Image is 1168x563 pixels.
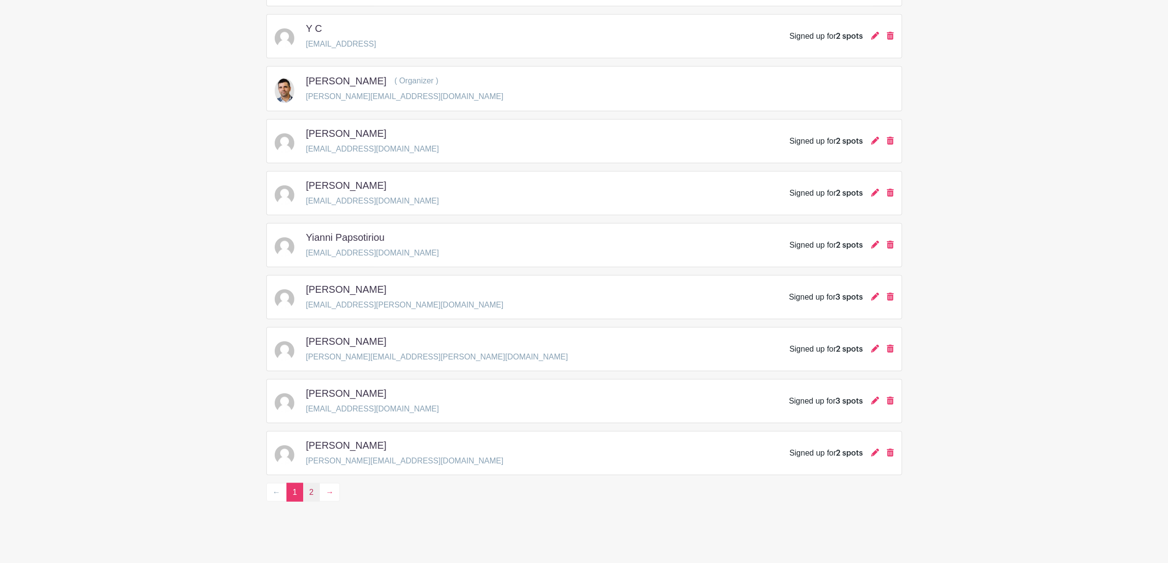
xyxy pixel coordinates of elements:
[275,78,294,103] img: Screen%20Shot%202023-02-21%20at%2010.54.51%20AM.png
[789,187,863,199] div: Signed up for
[306,179,387,191] h5: [PERSON_NAME]
[306,439,387,451] h5: [PERSON_NAME]
[306,351,568,363] p: [PERSON_NAME][EMAIL_ADDRESS][PERSON_NAME][DOMAIN_NAME]
[394,77,439,85] span: ( Organizer )
[286,483,304,502] span: 1
[306,195,439,207] p: [EMAIL_ADDRESS][DOMAIN_NAME]
[306,299,504,311] p: [EMAIL_ADDRESS][PERSON_NAME][DOMAIN_NAME]
[789,135,863,147] div: Signed up for
[789,395,863,407] div: Signed up for
[275,393,294,413] img: default-ce2991bfa6775e67f084385cd625a349d9dcbb7a52a09fb2fda1e96e2d18dcdb.png
[275,28,294,48] img: default-ce2991bfa6775e67f084385cd625a349d9dcbb7a52a09fb2fda1e96e2d18dcdb.png
[836,32,863,40] span: 2 spots
[275,445,294,465] img: default-ce2991bfa6775e67f084385cd625a349d9dcbb7a52a09fb2fda1e96e2d18dcdb.png
[303,483,320,502] a: 2
[836,137,863,145] span: 2 spots
[306,387,387,399] h5: [PERSON_NAME]
[789,291,863,303] div: Signed up for
[275,341,294,361] img: default-ce2991bfa6775e67f084385cd625a349d9dcbb7a52a09fb2fda1e96e2d18dcdb.png
[306,283,387,295] h5: [PERSON_NAME]
[836,241,863,249] span: 2 spots
[306,403,439,415] p: [EMAIL_ADDRESS][DOMAIN_NAME]
[836,345,863,353] span: 2 spots
[306,247,439,259] p: [EMAIL_ADDRESS][DOMAIN_NAME]
[306,38,376,50] p: [EMAIL_ADDRESS]
[275,289,294,309] img: default-ce2991bfa6775e67f084385cd625a349d9dcbb7a52a09fb2fda1e96e2d18dcdb.png
[275,185,294,205] img: default-ce2991bfa6775e67f084385cd625a349d9dcbb7a52a09fb2fda1e96e2d18dcdb.png
[836,449,863,457] span: 2 spots
[836,293,863,301] span: 3 spots
[306,231,385,243] h5: Yianni Papsotiriou
[789,343,863,355] div: Signed up for
[306,143,439,155] p: [EMAIL_ADDRESS][DOMAIN_NAME]
[306,91,504,102] p: [PERSON_NAME][EMAIL_ADDRESS][DOMAIN_NAME]
[306,335,387,347] h5: [PERSON_NAME]
[275,133,294,153] img: default-ce2991bfa6775e67f084385cd625a349d9dcbb7a52a09fb2fda1e96e2d18dcdb.png
[789,239,863,251] div: Signed up for
[306,75,387,87] h5: [PERSON_NAME]
[836,397,863,405] span: 3 spots
[306,23,322,34] h5: Y C
[836,189,863,197] span: 2 spots
[306,128,387,139] h5: [PERSON_NAME]
[319,483,340,502] a: →
[789,30,863,42] div: Signed up for
[789,447,863,459] div: Signed up for
[275,237,294,257] img: default-ce2991bfa6775e67f084385cd625a349d9dcbb7a52a09fb2fda1e96e2d18dcdb.png
[306,455,504,467] p: [PERSON_NAME][EMAIL_ADDRESS][DOMAIN_NAME]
